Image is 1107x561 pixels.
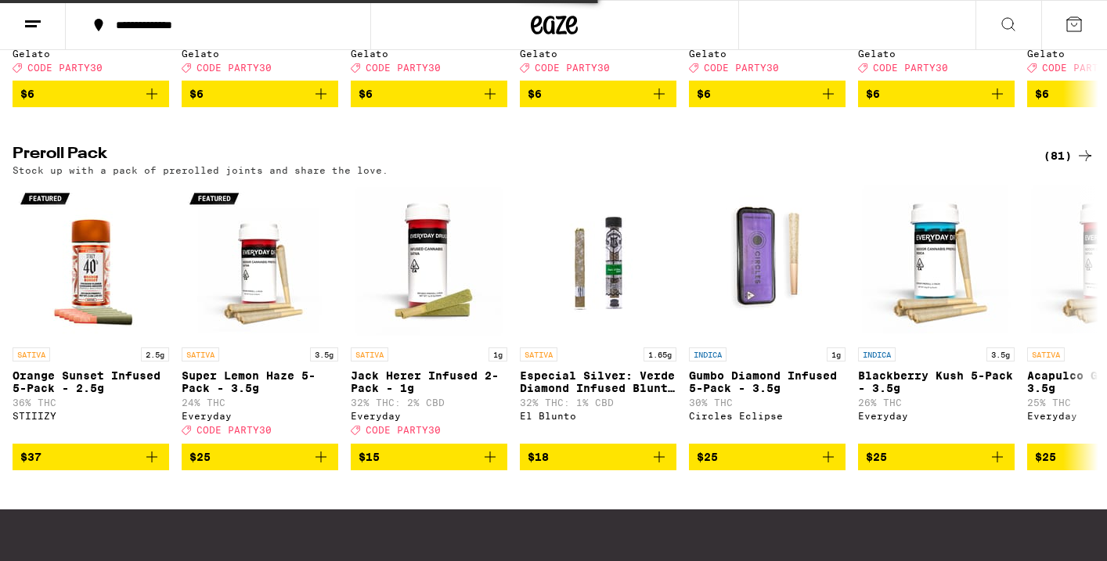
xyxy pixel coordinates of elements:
[359,88,373,100] span: $6
[13,183,169,340] img: STIIIZY - Orange Sunset Infused 5-Pack - 2.5g
[858,397,1015,408] p: 26% THC
[182,49,338,59] div: Gelato
[858,49,1015,59] div: Gelato
[182,81,338,107] button: Add to bag
[1044,146,1094,165] a: (81)
[866,451,887,463] span: $25
[644,347,676,361] p: 1.65g
[13,369,169,394] p: Orange Sunset Infused 5-Pack - 2.5g
[986,347,1015,361] p: 3.5g
[858,369,1015,394] p: Blackberry Kush 5-Pack - 3.5g
[351,411,507,421] div: Everyday
[520,444,676,470] button: Add to bag
[182,411,338,421] div: Everyday
[27,63,103,73] span: CODE PARTY30
[535,63,610,73] span: CODE PARTY30
[189,451,211,463] span: $25
[827,347,846,361] p: 1g
[366,426,441,436] span: CODE PARTY30
[697,451,718,463] span: $25
[858,183,1015,443] a: Open page for Blackberry Kush 5-Pack - 3.5g from Everyday
[20,451,41,463] span: $37
[310,347,338,361] p: 3.5g
[689,411,846,421] div: Circles Eclipse
[520,81,676,107] button: Add to bag
[351,183,507,340] img: Everyday - Jack Herer Infused 2-Pack - 1g
[197,426,272,436] span: CODE PARTY30
[489,347,507,361] p: 1g
[866,88,880,100] span: $6
[858,81,1015,107] button: Add to bag
[520,183,676,443] a: Open page for Especial Silver: Verde Diamond Infused Blunt - 1.65g from El Blunto
[351,444,507,470] button: Add to bag
[13,49,169,59] div: Gelato
[141,347,169,361] p: 2.5g
[858,347,896,361] p: INDICA
[1035,451,1056,463] span: $25
[689,183,846,443] a: Open page for Gumbo Diamond Infused 5-Pack - 3.5g from Circles Eclipse
[520,49,676,59] div: Gelato
[689,347,727,361] p: INDICA
[520,369,676,394] p: Especial Silver: Verde Diamond Infused Blunt - 1.65g
[873,63,948,73] span: CODE PARTY30
[13,411,169,421] div: STIIIZY
[520,183,676,340] img: El Blunto - Especial Silver: Verde Diamond Infused Blunt - 1.65g
[189,88,204,100] span: $6
[359,451,380,463] span: $15
[182,183,338,443] a: Open page for Super Lemon Haze 5-Pack - 3.5g from Everyday
[13,146,1018,165] h2: Preroll Pack
[351,183,507,443] a: Open page for Jack Herer Infused 2-Pack - 1g from Everyday
[689,81,846,107] button: Add to bag
[20,88,34,100] span: $6
[520,347,557,361] p: SATIVA
[1027,347,1065,361] p: SATIVA
[366,63,441,73] span: CODE PARTY30
[689,397,846,408] p: 30% THC
[13,81,169,107] button: Add to bag
[528,88,542,100] span: $6
[520,411,676,421] div: El Blunto
[1035,88,1049,100] span: $6
[858,183,1015,340] img: Everyday - Blackberry Kush 5-Pack - 3.5g
[182,369,338,394] p: Super Lemon Haze 5-Pack - 3.5g
[182,347,219,361] p: SATIVA
[858,411,1015,421] div: Everyday
[697,88,711,100] span: $6
[351,369,507,394] p: Jack Herer Infused 2-Pack - 1g
[689,369,846,394] p: Gumbo Diamond Infused 5-Pack - 3.5g
[689,183,846,340] img: Circles Eclipse - Gumbo Diamond Infused 5-Pack - 3.5g
[13,397,169,408] p: 36% THC
[520,397,676,408] p: 32% THC: 1% CBD
[9,11,113,23] span: Hi. Need any help?
[13,183,169,443] a: Open page for Orange Sunset Infused 5-Pack - 2.5g from STIIIZY
[351,81,507,107] button: Add to bag
[351,347,388,361] p: SATIVA
[182,397,338,408] p: 24% THC
[689,444,846,470] button: Add to bag
[528,451,549,463] span: $18
[197,63,272,73] span: CODE PARTY30
[13,347,50,361] p: SATIVA
[182,444,338,470] button: Add to bag
[182,183,338,340] img: Everyday - Super Lemon Haze 5-Pack - 3.5g
[351,397,507,408] p: 32% THC: 2% CBD
[13,444,169,470] button: Add to bag
[351,49,507,59] div: Gelato
[689,49,846,59] div: Gelato
[704,63,779,73] span: CODE PARTY30
[858,444,1015,470] button: Add to bag
[13,165,388,175] p: Stock up with a pack of prerolled joints and share the love.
